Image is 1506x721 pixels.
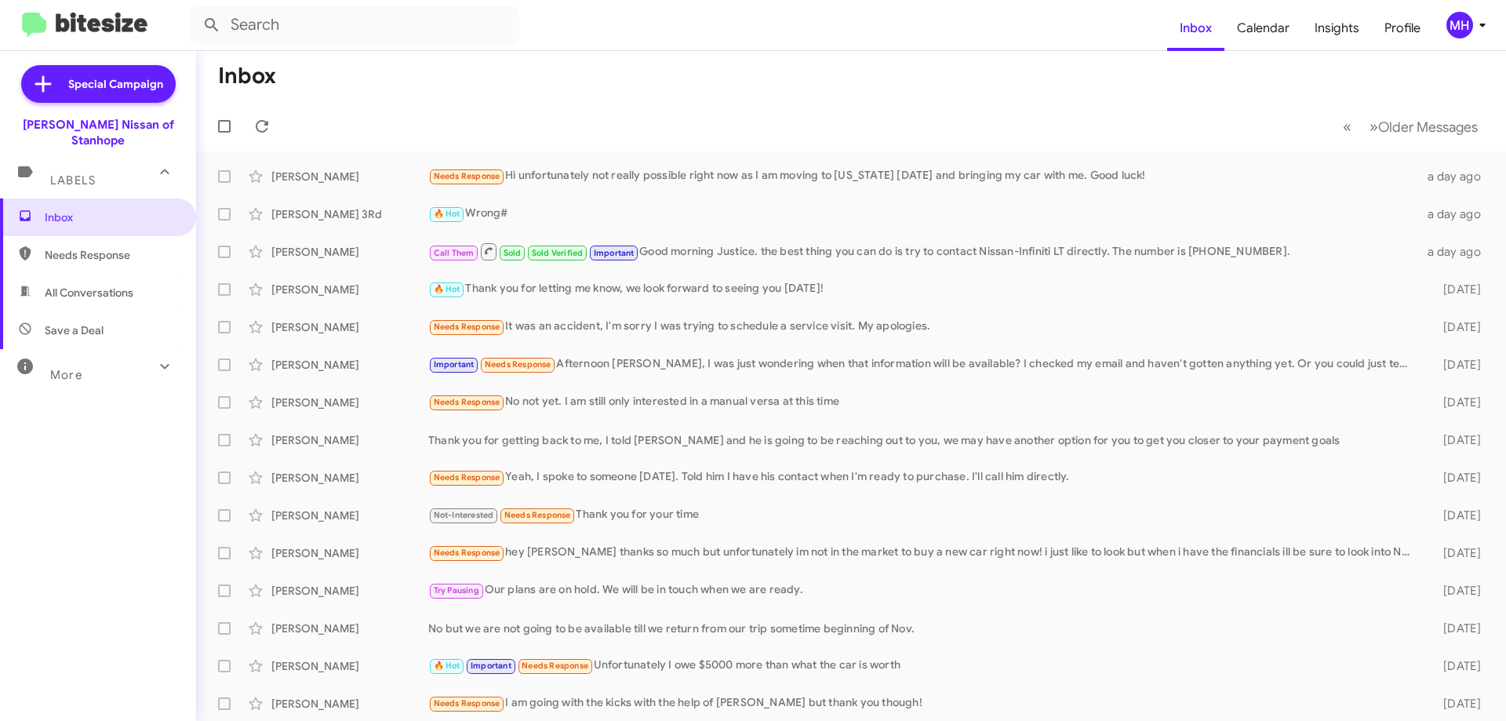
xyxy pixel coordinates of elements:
nav: Page navigation example [1334,111,1487,143]
span: Important [434,359,475,370]
a: Insights [1302,5,1372,51]
div: [DATE] [1418,621,1493,636]
div: [DATE] [1418,319,1493,335]
div: MH [1446,12,1473,38]
a: Inbox [1167,5,1224,51]
div: Good morning Justice. the best thing you can do is try to contact Nissan-Infiniti LT directly. Th... [428,242,1418,261]
div: [PERSON_NAME] [271,282,428,297]
span: Special Campaign [68,76,163,92]
span: Labels [50,173,96,188]
div: [PERSON_NAME] [271,357,428,373]
span: Older Messages [1378,118,1478,136]
div: Unfortunately I owe $5000 more than what the car is worth [428,657,1418,675]
div: Hi unfortunately not really possible right now as I am moving to [US_STATE] [DATE] and bringing m... [428,167,1418,185]
span: Needs Response [45,247,178,263]
div: [DATE] [1418,470,1493,486]
button: MH [1433,12,1489,38]
a: Profile [1372,5,1433,51]
a: Special Campaign [21,65,176,103]
div: Wrong# [428,205,1418,223]
div: [DATE] [1418,508,1493,523]
div: [PERSON_NAME] [271,583,428,599]
span: Sold Verified [532,248,584,258]
span: Important [471,661,511,671]
span: Inbox [45,209,178,225]
span: 🔥 Hot [434,284,460,294]
span: » [1370,117,1378,137]
span: Important [594,248,635,258]
span: All Conversations [45,285,133,300]
span: Not-Interested [434,510,494,520]
div: a day ago [1418,206,1493,222]
div: [PERSON_NAME] 3Rd [271,206,428,222]
div: [DATE] [1418,696,1493,712]
span: More [50,368,82,382]
div: [PERSON_NAME] [271,395,428,410]
div: hey [PERSON_NAME] thanks so much but unfortunately im not in the market to buy a new car right no... [428,544,1418,562]
span: Needs Response [485,359,551,370]
div: [DATE] [1418,282,1493,297]
div: [PERSON_NAME] [271,621,428,636]
div: [DATE] [1418,357,1493,373]
div: a day ago [1418,244,1493,260]
div: [DATE] [1418,395,1493,410]
div: [PERSON_NAME] [271,696,428,712]
div: [DATE] [1418,658,1493,674]
span: Needs Response [434,322,500,332]
div: [DATE] [1418,545,1493,561]
span: Needs Response [434,698,500,708]
div: I am going with the kicks with the help of [PERSON_NAME] but thank you though! [428,694,1418,712]
div: Thank you for getting back to me, I told [PERSON_NAME] and he is going to be reaching out to you,... [428,432,1418,448]
button: Next [1360,111,1487,143]
button: Previous [1333,111,1361,143]
span: Save a Deal [45,322,104,338]
span: Needs Response [434,397,500,407]
input: Search [190,6,519,44]
div: Our plans are on hold. We will be in touch when we are ready. [428,581,1418,599]
div: Yeah, I spoke to someone [DATE]. Told him I have his contact when I'm ready to purchase. I'll cal... [428,468,1418,486]
div: [PERSON_NAME] [271,432,428,448]
div: [PERSON_NAME] [271,508,428,523]
span: Try Pausing [434,585,479,595]
div: It was an accident, I'm sorry I was trying to schedule a service visit. My apologies. [428,318,1418,336]
div: Afternoon [PERSON_NAME], I was just wondering when that information will be available? I checked ... [428,355,1418,373]
span: Call Them [434,248,475,258]
div: Thank you for letting me know, we look forward to seeing you [DATE]! [428,280,1418,298]
div: a day ago [1418,169,1493,184]
div: No not yet. I am still only interested in a manual versa at this time [428,393,1418,411]
span: Needs Response [522,661,588,671]
span: 🔥 Hot [434,661,460,671]
span: « [1343,117,1351,137]
div: No but we are not going to be available till we return from our trip sometime beginning of Nov. [428,621,1418,636]
div: [PERSON_NAME] [271,244,428,260]
a: Calendar [1224,5,1302,51]
span: Needs Response [434,171,500,181]
div: [PERSON_NAME] [271,470,428,486]
div: [PERSON_NAME] [271,658,428,674]
span: Needs Response [504,510,571,520]
div: [PERSON_NAME] [271,169,428,184]
div: [PERSON_NAME] [271,319,428,335]
div: [DATE] [1418,432,1493,448]
div: [PERSON_NAME] [271,545,428,561]
h1: Inbox [218,64,276,89]
span: Needs Response [434,472,500,482]
div: [DATE] [1418,583,1493,599]
span: Needs Response [434,548,500,558]
div: Thank you for your time [428,506,1418,524]
span: Sold [504,248,522,258]
span: 🔥 Hot [434,209,460,219]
